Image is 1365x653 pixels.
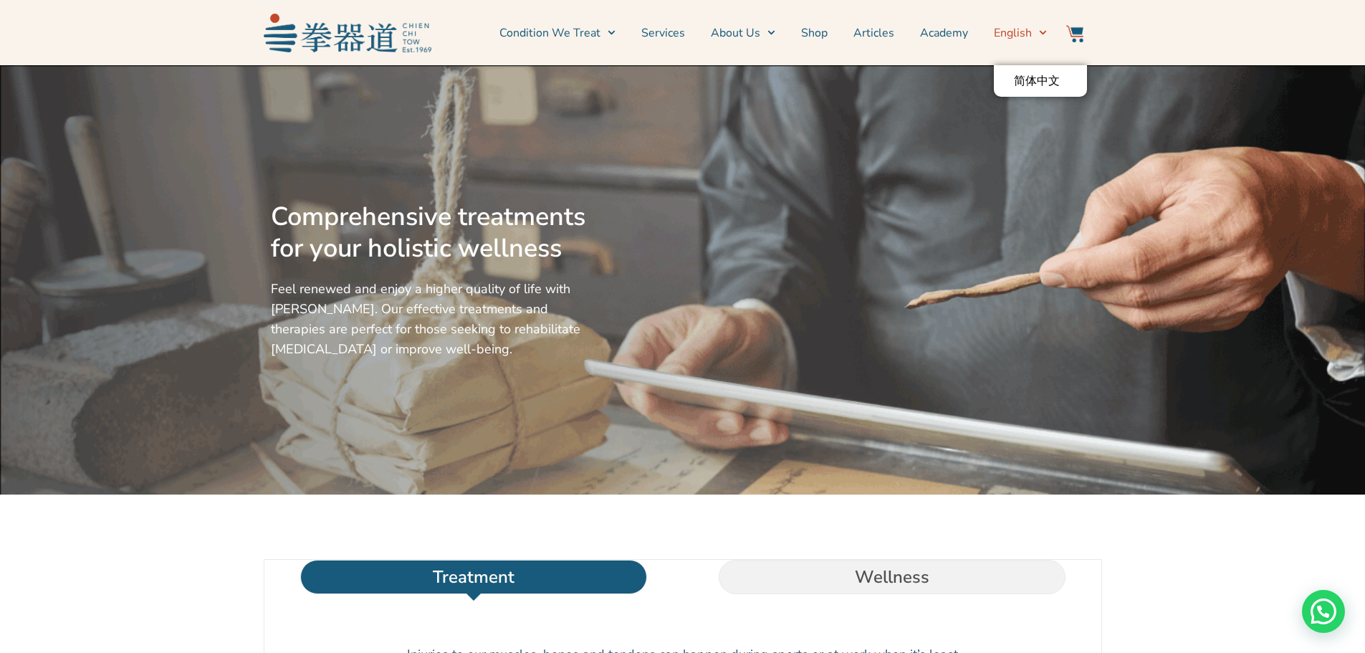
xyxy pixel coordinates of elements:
[920,15,968,51] a: Academy
[994,15,1047,51] a: Switch to English
[994,65,1087,97] ul: Switch to English
[1302,590,1345,633] div: Need help? WhatsApp contact
[641,15,685,51] a: Services
[1014,74,1060,88] span: 简体中文
[1066,25,1083,42] img: Website Icon-03
[994,24,1032,42] span: English
[271,201,592,264] h2: Comprehensive treatments for your holistic wellness
[499,15,616,51] a: Condition We Treat
[994,65,1087,97] a: Switch to 简体中文
[711,15,775,51] a: About Us
[271,279,592,359] p: Feel renewed and enjoy a higher quality of life with [PERSON_NAME]. Our effective treatments and ...
[801,15,828,51] a: Shop
[853,15,894,51] a: Articles
[439,15,1048,51] nav: Menu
